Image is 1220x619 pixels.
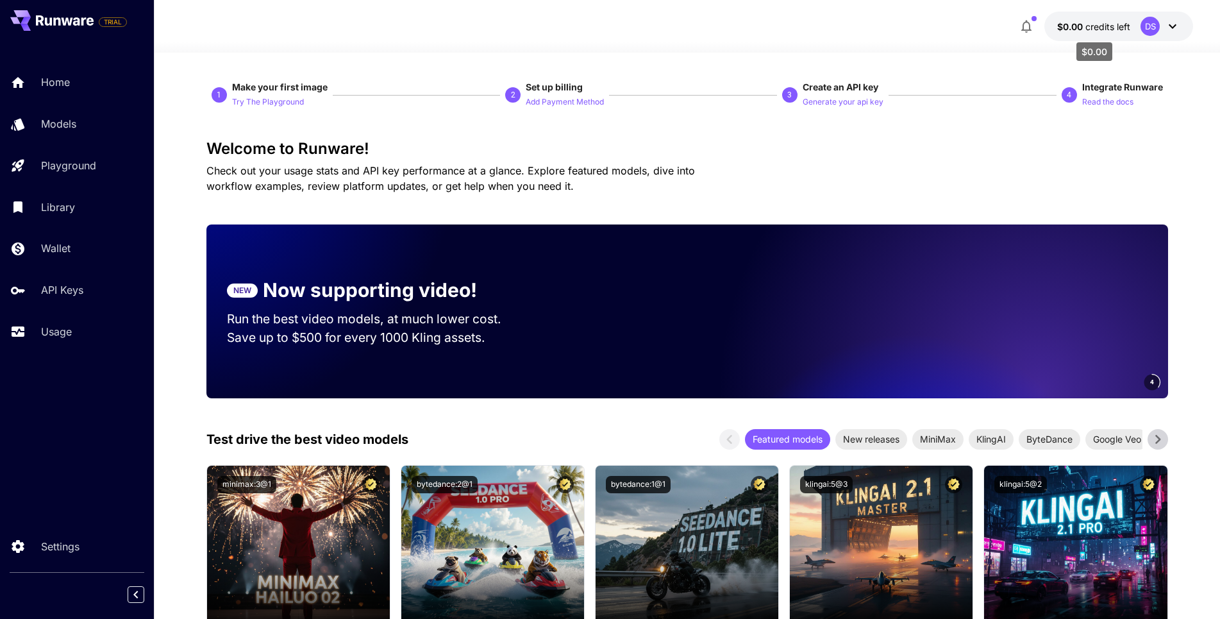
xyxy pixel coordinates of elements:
button: Certified Model – Vetted for best performance and includes a commercial license. [362,476,380,493]
div: KlingAI [969,429,1014,450]
p: Generate your api key [803,96,883,108]
button: Try The Playground [232,94,304,109]
span: Create an API key [803,81,878,92]
p: Now supporting video! [263,276,477,305]
span: Add your payment card to enable full platform functionality. [99,14,127,30]
p: 4 [1067,89,1071,101]
button: bytedance:2@1 [412,476,478,493]
button: Collapse sidebar [128,586,144,603]
div: $0.00 [1076,42,1112,61]
button: Certified Model – Vetted for best performance and includes a commercial license. [945,476,962,493]
button: Generate your api key [803,94,883,109]
p: Read the docs [1082,96,1133,108]
p: Usage [41,324,72,339]
span: Integrate Runware [1082,81,1163,92]
span: 4 [1150,377,1154,387]
span: Make your first image [232,81,328,92]
div: MiniMax [912,429,964,450]
button: Read the docs [1082,94,1133,109]
p: NEW [233,285,251,296]
span: credits left [1085,21,1130,32]
button: Certified Model – Vetted for best performance and includes a commercial license. [1140,476,1157,493]
div: Google Veo [1085,429,1149,450]
span: New releases [835,432,907,446]
p: API Keys [41,282,83,298]
p: Playground [41,158,96,173]
p: Home [41,74,70,90]
span: TRIAL [99,17,126,27]
p: Add Payment Method [526,96,604,108]
p: Models [41,116,76,131]
button: Certified Model – Vetted for best performance and includes a commercial license. [751,476,768,493]
button: klingai:5@3 [800,476,853,493]
button: Add Payment Method [526,94,604,109]
span: Check out your usage stats and API key performance at a glance. Explore featured models, dive int... [206,164,695,192]
span: Google Veo [1085,432,1149,446]
span: Featured models [745,432,830,446]
p: 1 [217,89,221,101]
div: New releases [835,429,907,450]
button: minimax:3@1 [217,476,276,493]
p: Run the best video models, at much lower cost. [227,310,526,328]
button: klingai:5@2 [994,476,1047,493]
div: Featured models [745,429,830,450]
span: Set up billing [526,81,583,92]
div: DS [1141,17,1160,36]
div: ByteDance [1019,429,1080,450]
span: KlingAI [969,432,1014,446]
div: Collapse sidebar [137,583,154,606]
button: $0.00DS [1044,12,1193,41]
h3: Welcome to Runware! [206,140,1168,158]
div: $0.00 [1057,20,1130,33]
button: bytedance:1@1 [606,476,671,493]
span: ByteDance [1019,432,1080,446]
p: Library [41,199,75,215]
p: Test drive the best video models [206,430,408,449]
p: Settings [41,539,79,554]
p: Try The Playground [232,96,304,108]
p: Wallet [41,241,71,256]
button: Certified Model – Vetted for best performance and includes a commercial license. [556,476,574,493]
p: 3 [787,89,792,101]
span: $0.00 [1057,21,1085,32]
p: 2 [511,89,515,101]
span: MiniMax [912,432,964,446]
p: Save up to $500 for every 1000 Kling assets. [227,328,526,347]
